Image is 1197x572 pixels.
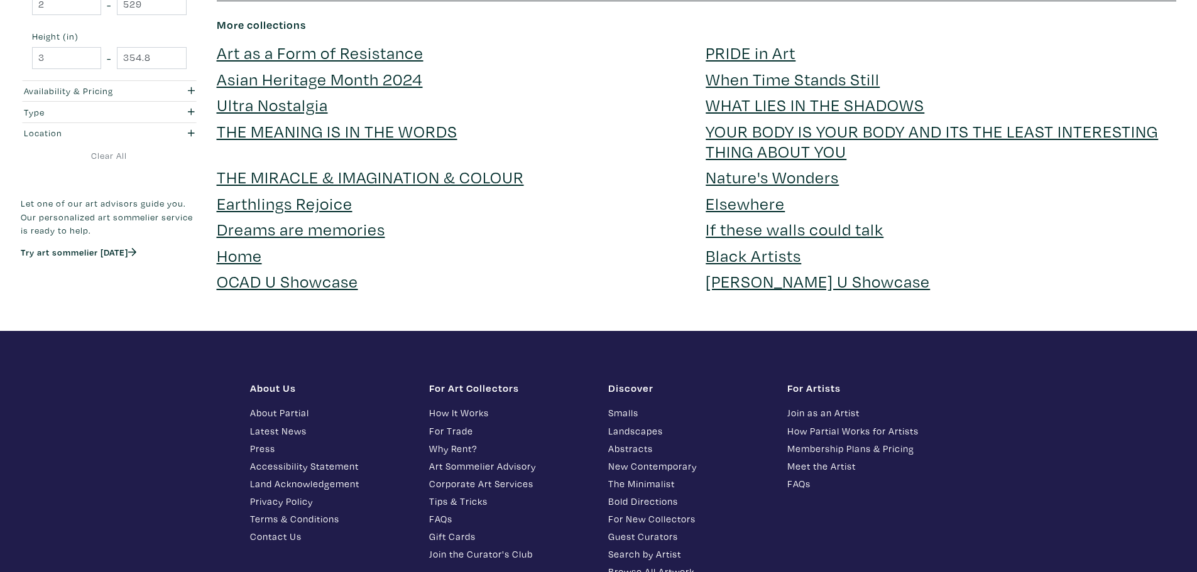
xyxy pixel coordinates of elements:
[429,424,589,438] a: For Trade
[429,441,589,456] a: Why Rent?
[787,459,948,473] a: Meet the Artist
[706,166,839,188] a: Nature's Wonders
[608,441,768,456] a: Abstracts
[250,382,410,394] h1: About Us
[706,41,795,63] a: PRIDE in Art
[706,192,785,214] a: Elsewhere
[608,424,768,438] a: Landscapes
[706,94,924,116] a: WHAT LIES IN THE SHADOWS
[429,547,589,561] a: Join the Curator's Club
[217,68,423,90] a: Asian Heritage Month 2024
[706,244,801,266] a: Black Artists
[217,41,424,63] a: Art as a Form of Resistance
[787,424,948,438] a: How Partial Works for Artists
[429,512,589,526] a: FAQs
[24,105,148,119] div: Type
[608,477,768,491] a: The Minimalist
[787,406,948,420] a: Join as an Artist
[217,166,524,188] a: THE MIRACLE & IMAGINATION & COLOUR
[608,382,768,394] h1: Discover
[608,512,768,526] a: For New Collectors
[706,270,930,292] a: [PERSON_NAME] U Showcase
[21,149,198,163] a: Clear All
[217,18,1177,32] h6: More collections
[250,459,410,473] a: Accessibility Statement
[250,441,410,456] a: Press
[429,382,589,394] h1: For Art Collectors
[429,459,589,473] a: Art Sommelier Advisory
[217,218,385,240] a: Dreams are memories
[250,529,410,544] a: Contact Us
[217,120,457,142] a: THE MEANING IS IN THE WORDS
[706,218,883,240] a: If these walls could talk
[250,494,410,509] a: Privacy Policy
[21,80,198,101] button: Availability & Pricing
[250,424,410,438] a: Latest News
[787,441,948,456] a: Membership Plans & Pricing
[217,270,358,292] a: OCAD U Showcase
[608,547,768,561] a: Search by Artist
[21,102,198,122] button: Type
[217,192,353,214] a: Earthlings Rejoice
[429,406,589,420] a: How It Works
[429,477,589,491] a: Corporate Art Services
[787,477,948,491] a: FAQs
[24,126,148,140] div: Location
[21,122,198,143] button: Location
[217,94,328,116] a: Ultra Nostalgia
[787,382,948,394] h1: For Artists
[21,271,198,297] iframe: Customer reviews powered by Trustpilot
[429,494,589,509] a: Tips & Tricks
[32,32,187,41] small: Height (in)
[250,406,410,420] a: About Partial
[107,49,111,66] span: -
[608,406,768,420] a: Smalls
[706,120,1158,162] a: YOUR BODY IS YOUR BODY AND ITS THE LEAST INTERESTING THING ABOUT YOU
[21,196,198,237] p: Let one of our art advisors guide you. Our personalized art sommelier service is ready to help.
[21,246,136,257] a: Try art sommelier [DATE]
[608,529,768,544] a: Guest Curators
[608,494,768,509] a: Bold Directions
[706,68,880,90] a: When Time Stands Still
[608,459,768,473] a: New Contemporary
[429,529,589,544] a: Gift Cards
[250,512,410,526] a: Terms & Conditions
[24,84,148,98] div: Availability & Pricing
[217,244,262,266] a: Home
[250,477,410,491] a: Land Acknowledgement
